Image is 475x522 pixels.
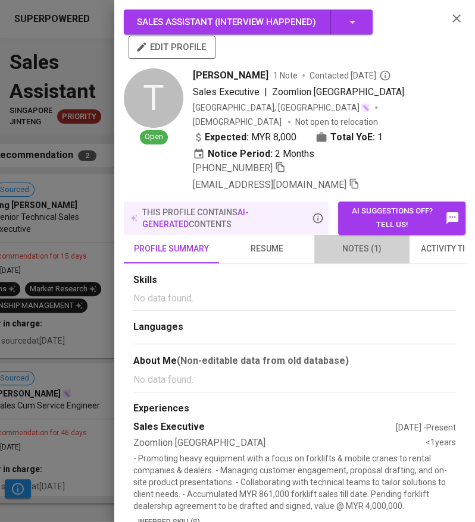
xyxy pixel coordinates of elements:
span: 1 Note [273,70,298,81]
span: profile summary [131,241,212,256]
img: magic_wand.svg [361,103,370,112]
p: No data found. [133,291,456,306]
button: edit profile [129,36,215,58]
div: About Me [133,354,456,368]
div: [DATE] - Present [396,422,456,433]
span: [PERSON_NAME] [193,68,268,83]
div: Skills [133,273,456,287]
p: - Promoting heavy equipment with a focus on forklifts & mobile cranes to rental companies & deale... [133,452,456,512]
span: | [264,85,267,99]
span: Contacted [DATE] [310,70,391,81]
span: AI-generated [142,207,249,229]
p: Not open to relocation [295,116,378,128]
div: [GEOGRAPHIC_DATA], [GEOGRAPHIC_DATA] [193,102,370,114]
div: T [124,68,183,128]
span: [DEMOGRAPHIC_DATA] [193,116,283,128]
b: Total YoE: [330,130,375,144]
span: Zoomlion [GEOGRAPHIC_DATA] [272,86,404,98]
div: <1 years [426,436,456,450]
div: Experiences [133,402,456,416]
p: No data found. [133,373,456,387]
b: Notice Period: [208,147,273,161]
span: [EMAIL_ADDRESS][DOMAIN_NAME] [193,179,346,190]
span: resume [226,241,307,256]
button: Sales Assistant (Interview happened) [124,10,373,34]
b: (Non-editable data from old database) [177,355,349,366]
span: 1 [377,130,383,144]
div: Zoomlion [GEOGRAPHIC_DATA] [133,436,426,450]
span: Sales Executive [193,86,260,98]
b: Expected: [205,130,249,144]
span: [PHONE_NUMBER] [193,162,273,174]
div: Sales Executive [133,420,396,434]
span: Open [140,131,168,143]
div: 2 Months [193,147,314,161]
span: AI suggestions off? Tell us! [344,205,460,232]
svg: By Malaysia recruiter [379,70,391,81]
span: notes (1) [321,241,402,256]
div: MYR 8,000 [193,130,296,144]
a: edit profile [129,42,215,51]
button: AI suggestions off? Tell us! [338,202,465,235]
span: Sales Assistant ( Interview happened ) [137,17,316,27]
span: edit profile [138,39,206,55]
p: this profile contains contents [142,206,310,230]
div: Languages [133,320,456,334]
